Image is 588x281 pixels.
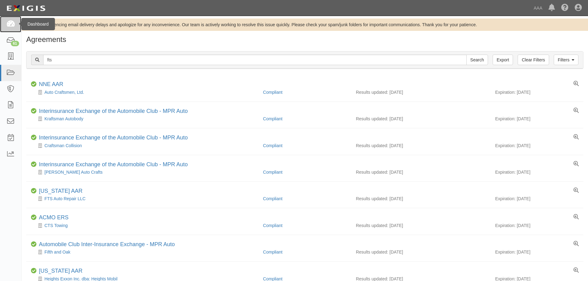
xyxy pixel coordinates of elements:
i: Compliant [31,108,36,114]
i: Compliant [31,188,36,194]
a: View results summary [573,241,579,247]
a: View results summary [573,214,579,220]
div: Expiration: [DATE] [495,222,579,229]
a: Compliant [263,143,282,148]
a: Compliant [263,90,282,95]
div: Expiration: [DATE] [495,116,579,122]
div: California AAR [39,188,82,195]
i: Compliant [31,215,36,220]
div: 61 [11,41,19,46]
a: View results summary [573,188,579,193]
a: NNE AAR [39,81,63,87]
div: Interinsurance Exchange of the Automobile Club - MPR Auto [39,161,188,168]
a: Interinsurance Exchange of the Automobile Club - MPR Auto [39,134,188,141]
i: Compliant [31,81,36,87]
div: Expiration: [DATE] [495,196,579,202]
div: Automobile Club Inter-Insurance Exchange - MPR Auto [39,241,175,248]
a: Export [493,55,513,65]
a: Compliant [263,223,282,228]
div: FTS Auto Repair LLC [31,196,258,202]
i: Help Center - Complianz [561,4,569,12]
a: Interinsurance Exchange of the Automobile Club - MPR Auto [39,161,188,167]
div: NNE AAR [39,81,63,88]
a: Fifth and Oak [44,250,70,254]
a: [US_STATE] AAR [39,188,82,194]
a: View results summary [573,268,579,273]
a: AAA [531,2,545,14]
a: Automobile Club Inter-Insurance Exchange - MPR Auto [39,241,175,247]
div: Expiration: [DATE] [495,89,579,95]
div: We are experiencing email delivery delays and apologize for any inconvenience. Our team is active... [22,22,588,28]
div: Results updated: [DATE] [356,169,486,175]
i: Compliant [31,242,36,247]
a: Interinsurance Exchange of the Automobile Club - MPR Auto [39,108,188,114]
div: Interinsurance Exchange of the Automobile Club - MPR Auto [39,108,188,115]
a: Compliant [263,250,282,254]
a: View results summary [573,161,579,167]
div: Auto Craftsmen, Ltd. [31,89,258,95]
a: Compliant [263,196,282,201]
a: Filters [554,55,578,65]
div: Solesbee Auto Crafts [31,169,258,175]
i: Compliant [31,135,36,140]
a: FTS Auto Repair LLC [44,196,85,201]
div: Kraftsman Autobody [31,116,258,122]
div: Results updated: [DATE] [356,222,486,229]
div: Results updated: [DATE] [356,196,486,202]
div: Texas AAR [39,268,82,275]
div: Results updated: [DATE] [356,116,486,122]
a: View results summary [573,108,579,114]
div: Expiration: [DATE] [495,143,579,149]
h1: Agreements [26,35,583,43]
div: Dashboard [21,18,55,30]
img: logo-5460c22ac91f19d4615b14bd174203de0afe785f0fc80cf4dbbc73dc1793850b.png [5,3,47,14]
div: Results updated: [DATE] [356,143,486,149]
div: Fifth and Oak [31,249,258,255]
a: View results summary [573,81,579,87]
input: Search [466,55,488,65]
i: Compliant [31,162,36,167]
a: CTS Towing [44,223,68,228]
div: Results updated: [DATE] [356,249,486,255]
a: Auto Craftsmen, Ltd. [44,90,84,95]
i: Compliant [31,268,36,274]
div: CTS Towing [31,222,258,229]
div: Expiration: [DATE] [495,249,579,255]
div: Expiration: [DATE] [495,169,579,175]
a: [US_STATE] AAR [39,268,82,274]
a: Kraftsman Autobody [44,116,83,121]
a: [PERSON_NAME] Auto Crafts [44,170,102,175]
a: Craftsman Collision [44,143,82,148]
a: ACMO ERS [39,214,69,221]
a: Clear Filters [518,55,549,65]
a: Compliant [263,116,282,121]
div: Craftsman Collision [31,143,258,149]
div: Results updated: [DATE] [356,89,486,95]
input: Search [43,55,467,65]
a: Compliant [263,170,282,175]
a: View results summary [573,134,579,140]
